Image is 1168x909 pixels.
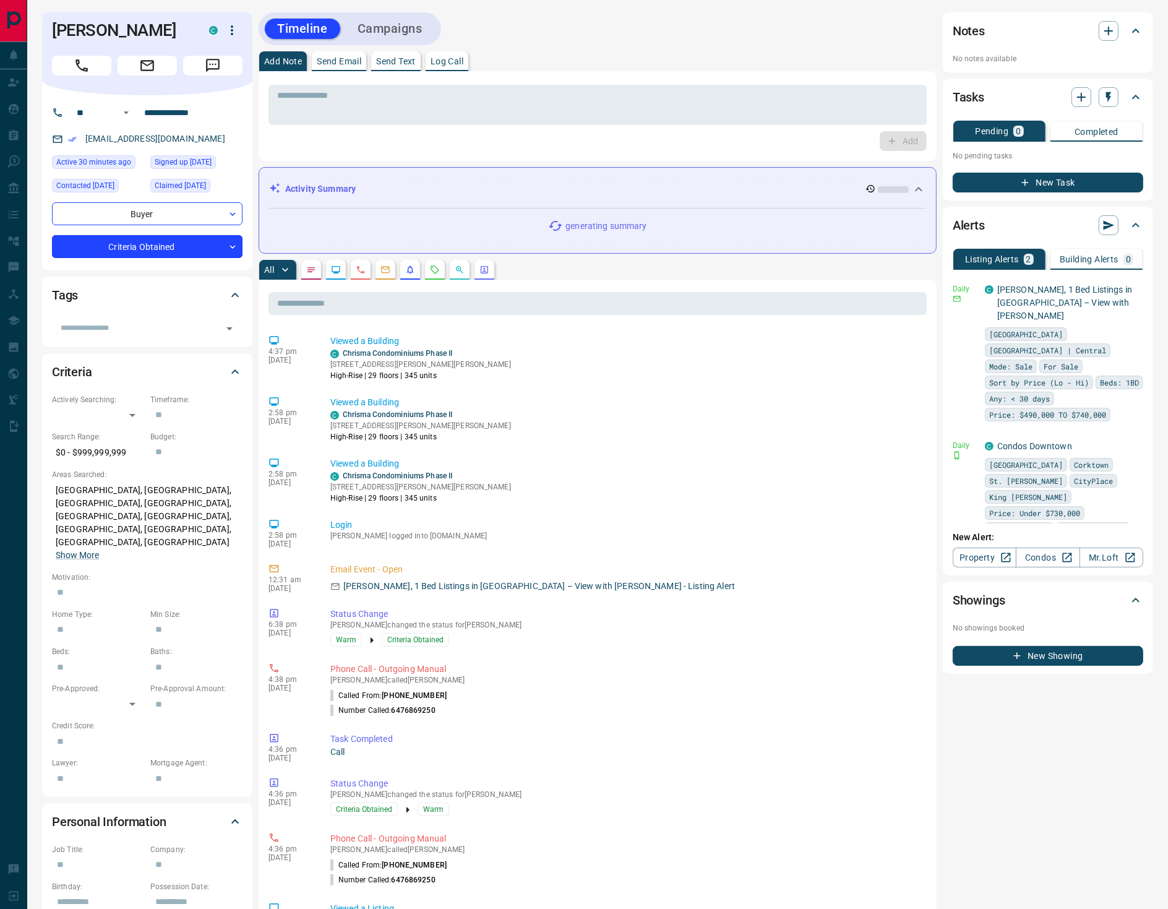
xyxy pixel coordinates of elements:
[52,480,243,566] p: [GEOGRAPHIC_DATA], [GEOGRAPHIC_DATA], [GEOGRAPHIC_DATA], [GEOGRAPHIC_DATA], [GEOGRAPHIC_DATA], [G...
[953,283,977,295] p: Daily
[1044,360,1078,373] span: For Sale
[268,356,312,364] p: [DATE]
[52,179,144,196] div: Thu Sep 11 2025
[317,57,361,66] p: Send Email
[52,469,243,480] p: Areas Searched:
[985,442,994,450] div: condos.ca
[52,56,111,75] span: Call
[331,265,341,275] svg: Lead Browsing Activity
[330,832,922,845] p: Phone Call - Outgoing Manual
[343,580,735,593] p: [PERSON_NAME], 1 Bed Listings in [GEOGRAPHIC_DATA] – View with [PERSON_NAME] - Listing Alert
[268,575,312,584] p: 12:31 am
[268,531,312,540] p: 2:58 pm
[52,235,243,258] div: Criteria Obtained
[56,549,99,562] button: Show More
[68,135,77,144] svg: Email Verified
[52,757,144,769] p: Lawyer:
[268,347,312,356] p: 4:37 pm
[52,155,144,173] div: Fri Sep 12 2025
[330,608,922,621] p: Status Change
[387,634,444,646] span: Criteria Obtained
[405,265,415,275] svg: Listing Alerts
[52,280,243,310] div: Tags
[343,472,452,480] a: Chrisma Condominiums Phase II
[268,629,312,637] p: [DATE]
[265,19,340,39] button: Timeline
[209,26,218,35] div: condos.ca
[330,431,511,442] p: High-Rise | 29 floors | 345 units
[330,621,922,629] p: [PERSON_NAME] changed the status for [PERSON_NAME]
[268,417,312,426] p: [DATE]
[268,478,312,487] p: [DATE]
[330,746,922,759] p: Call
[953,585,1143,615] div: Showings
[330,859,447,871] p: Called From:
[989,360,1033,373] span: Mode: Sale
[221,320,238,337] button: Open
[431,57,463,66] p: Log Call
[150,757,243,769] p: Mortgage Agent:
[953,440,977,451] p: Daily
[52,431,144,442] p: Search Range:
[953,451,961,460] svg: Push Notification Only
[268,684,312,692] p: [DATE]
[1060,255,1119,264] p: Building Alerts
[330,359,511,370] p: [STREET_ADDRESS][PERSON_NAME][PERSON_NAME]
[330,350,339,358] div: condos.ca
[989,408,1106,421] span: Price: $490,000 TO $740,000
[52,881,144,892] p: Birthday:
[150,881,243,892] p: Possession Date:
[423,803,444,816] span: Warm
[345,19,435,39] button: Campaigns
[953,173,1143,192] button: New Task
[1100,376,1139,389] span: Beds: 1BD
[953,53,1143,64] p: No notes available
[150,683,243,694] p: Pre-Approval Amount:
[392,876,436,884] span: 6476869250
[268,584,312,593] p: [DATE]
[330,396,922,409] p: Viewed a Building
[52,357,243,387] div: Criteria
[330,690,447,701] p: Called From:
[268,540,312,548] p: [DATE]
[52,442,144,463] p: $0 - $999,999,999
[268,754,312,762] p: [DATE]
[356,265,366,275] svg: Calls
[52,807,243,837] div: Personal Information
[330,845,922,854] p: [PERSON_NAME] called [PERSON_NAME]
[306,265,316,275] svg: Notes
[52,394,144,405] p: Actively Searching:
[330,705,436,716] p: Number Called:
[52,646,144,657] p: Beds:
[382,861,447,869] span: [PHONE_NUMBER]
[150,844,243,855] p: Company:
[330,777,922,790] p: Status Change
[989,376,1089,389] span: Sort by Price (Lo - Hi)
[330,663,922,676] p: Phone Call - Outgoing Manual
[155,156,212,168] span: Signed up [DATE]
[953,87,984,107] h2: Tasks
[52,844,144,855] p: Job Title:
[953,295,961,303] svg: Email
[330,874,436,885] p: Number Called:
[52,812,166,832] h2: Personal Information
[119,105,134,120] button: Open
[953,531,1143,544] p: New Alert:
[155,179,206,192] span: Claimed [DATE]
[268,853,312,862] p: [DATE]
[330,563,922,576] p: Email Event - Open
[268,745,312,754] p: 4:36 pm
[997,285,1132,321] a: [PERSON_NAME], 1 Bed Listings in [GEOGRAPHIC_DATA] – View with [PERSON_NAME]
[953,623,1143,634] p: No showings booked
[343,410,452,419] a: Chrisma Condominiums Phase II
[1061,523,1126,535] span: Any: < 15 years
[52,285,78,305] h2: Tags
[380,265,390,275] svg: Emails
[989,491,1067,503] span: King [PERSON_NAME]
[330,335,922,348] p: Viewed a Building
[330,420,511,431] p: [STREET_ADDRESS][PERSON_NAME][PERSON_NAME]
[330,370,511,381] p: High-Rise | 29 floors | 345 units
[330,472,339,481] div: condos.ca
[1074,475,1113,487] span: CityPlace
[264,265,274,274] p: All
